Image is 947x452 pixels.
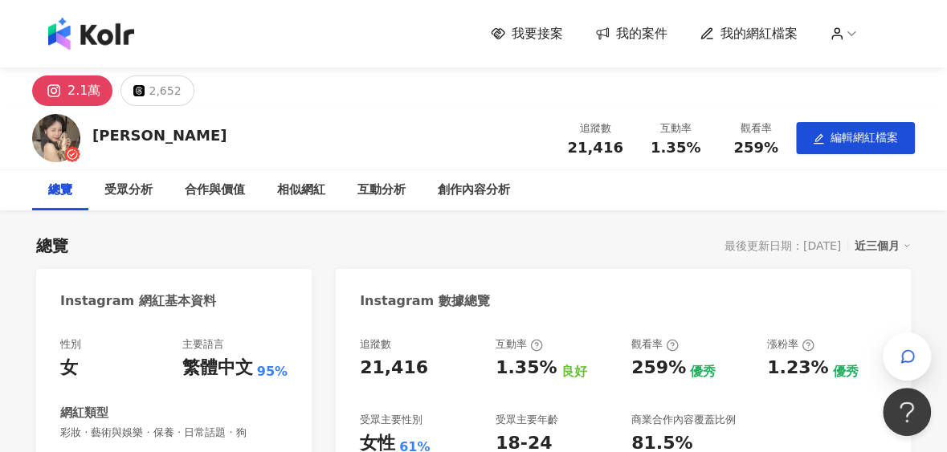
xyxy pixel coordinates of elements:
div: 追蹤數 [360,337,391,352]
div: 互動率 [645,120,706,136]
div: 近三個月 [855,235,911,256]
div: 互動分析 [357,181,406,200]
div: 追蹤數 [565,120,626,136]
div: 優秀 [690,363,716,381]
a: 我要接案 [491,25,563,43]
span: 編輯網紅檔案 [831,131,898,144]
span: 95% [257,363,288,381]
span: 我的案件 [616,25,667,43]
div: Instagram 網紅基本資料 [60,292,216,310]
div: 2,652 [149,79,181,102]
iframe: Help Scout Beacon - Open [883,388,931,436]
div: Instagram 數據總覽 [360,292,490,310]
span: 21,416 [567,139,622,156]
div: [PERSON_NAME] [92,125,227,145]
div: 女 [60,356,78,381]
span: 我要接案 [512,25,563,43]
span: 彩妝 · 藝術與娛樂 · 保養 · 日常話題 · 狗 [60,426,288,440]
div: 互動率 [496,337,543,352]
div: 創作內容分析 [438,181,510,200]
div: 最後更新日期：[DATE] [725,239,841,252]
button: edit編輯網紅檔案 [796,122,915,154]
button: 2,652 [120,75,194,106]
div: 1.23% [767,356,828,381]
div: 受眾主要年齡 [496,413,558,427]
div: 2.1萬 [67,79,100,102]
img: logo [48,18,134,50]
span: edit [813,133,824,145]
div: 259% [631,356,686,381]
div: 漲粉率 [767,337,814,352]
a: 我的網紅檔案 [700,25,798,43]
div: 繁體中文 [182,356,253,381]
div: 受眾主要性別 [360,413,422,427]
div: 商業合作內容覆蓋比例 [631,413,736,427]
div: 總覽 [36,234,68,257]
div: 21,416 [360,356,428,381]
div: 1.35% [496,356,557,381]
span: 1.35% [651,140,700,156]
span: 我的網紅檔案 [720,25,798,43]
div: 性別 [60,337,81,352]
div: 受眾分析 [104,181,153,200]
img: KOL Avatar [32,114,80,162]
a: 我的案件 [595,25,667,43]
div: 觀看率 [725,120,786,136]
div: 觀看率 [631,337,679,352]
div: 總覽 [48,181,72,200]
div: 優秀 [832,363,858,381]
div: 網紅類型 [60,405,108,421]
div: 合作與價值 [185,181,245,200]
span: 259% [733,140,778,156]
div: 相似網紅 [277,181,325,200]
button: 2.1萬 [32,75,112,106]
div: 主要語言 [182,337,224,352]
div: 良好 [561,363,586,381]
